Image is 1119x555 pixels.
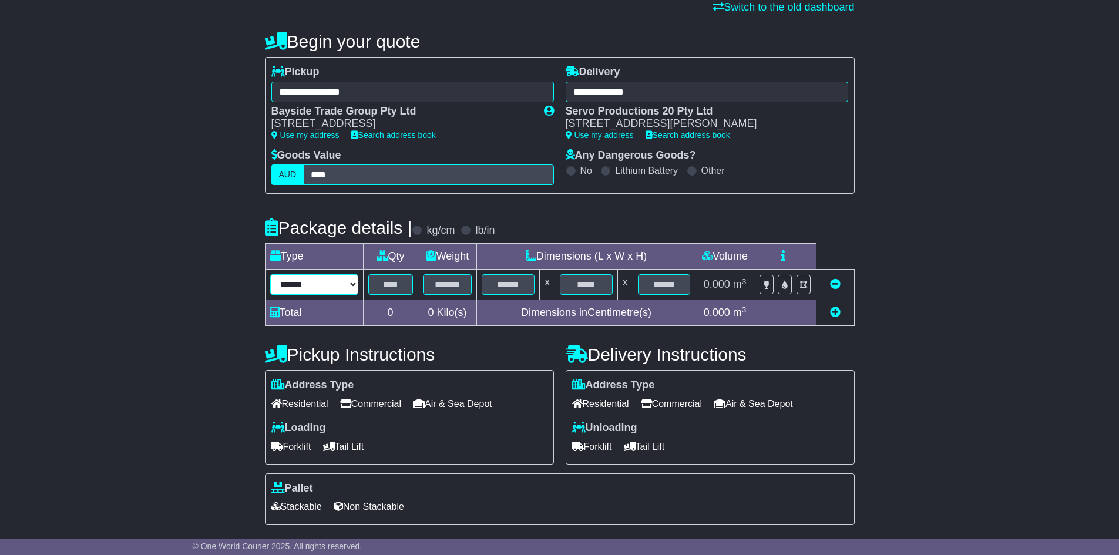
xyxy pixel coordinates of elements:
[193,541,362,551] span: © One World Courier 2025. All rights reserved.
[271,130,340,140] a: Use my address
[624,438,665,456] span: Tail Lift
[428,307,434,318] span: 0
[271,379,354,392] label: Address Type
[418,244,477,270] td: Weight
[566,66,620,79] label: Delivery
[566,130,634,140] a: Use my address
[265,300,363,326] td: Total
[572,379,655,392] label: Address Type
[413,395,492,413] span: Air & Sea Depot
[477,244,695,270] td: Dimensions (L x W x H)
[566,149,696,162] label: Any Dangerous Goods?
[265,218,412,237] h4: Package details |
[733,307,747,318] span: m
[646,130,730,140] a: Search address book
[713,1,854,13] a: Switch to the old dashboard
[733,278,747,290] span: m
[265,244,363,270] td: Type
[271,395,328,413] span: Residential
[363,244,418,270] td: Qty
[540,270,555,300] td: x
[340,395,401,413] span: Commercial
[714,395,793,413] span: Air & Sea Depot
[742,277,747,286] sup: 3
[830,278,841,290] a: Remove this item
[695,244,754,270] td: Volume
[566,345,855,364] h4: Delivery Instructions
[704,307,730,318] span: 0.000
[566,117,836,130] div: [STREET_ADDRESS][PERSON_NAME]
[615,165,678,176] label: Lithium Battery
[572,438,612,456] span: Forklift
[830,307,841,318] a: Add new item
[641,395,702,413] span: Commercial
[566,105,836,118] div: Servo Productions 20 Pty Ltd
[701,165,725,176] label: Other
[265,345,554,364] h4: Pickup Instructions
[704,278,730,290] span: 0.000
[271,438,311,456] span: Forklift
[323,438,364,456] span: Tail Lift
[265,32,855,51] h4: Begin your quote
[271,117,532,130] div: [STREET_ADDRESS]
[271,66,320,79] label: Pickup
[426,224,455,237] label: kg/cm
[271,497,322,516] span: Stackable
[572,422,637,435] label: Unloading
[617,270,633,300] td: x
[580,165,592,176] label: No
[351,130,436,140] a: Search address book
[572,395,629,413] span: Residential
[334,497,404,516] span: Non Stackable
[271,164,304,185] label: AUD
[418,300,477,326] td: Kilo(s)
[271,422,326,435] label: Loading
[477,300,695,326] td: Dimensions in Centimetre(s)
[742,305,747,314] sup: 3
[271,149,341,162] label: Goods Value
[271,105,532,118] div: Bayside Trade Group Pty Ltd
[363,300,418,326] td: 0
[475,224,495,237] label: lb/in
[271,482,313,495] label: Pallet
